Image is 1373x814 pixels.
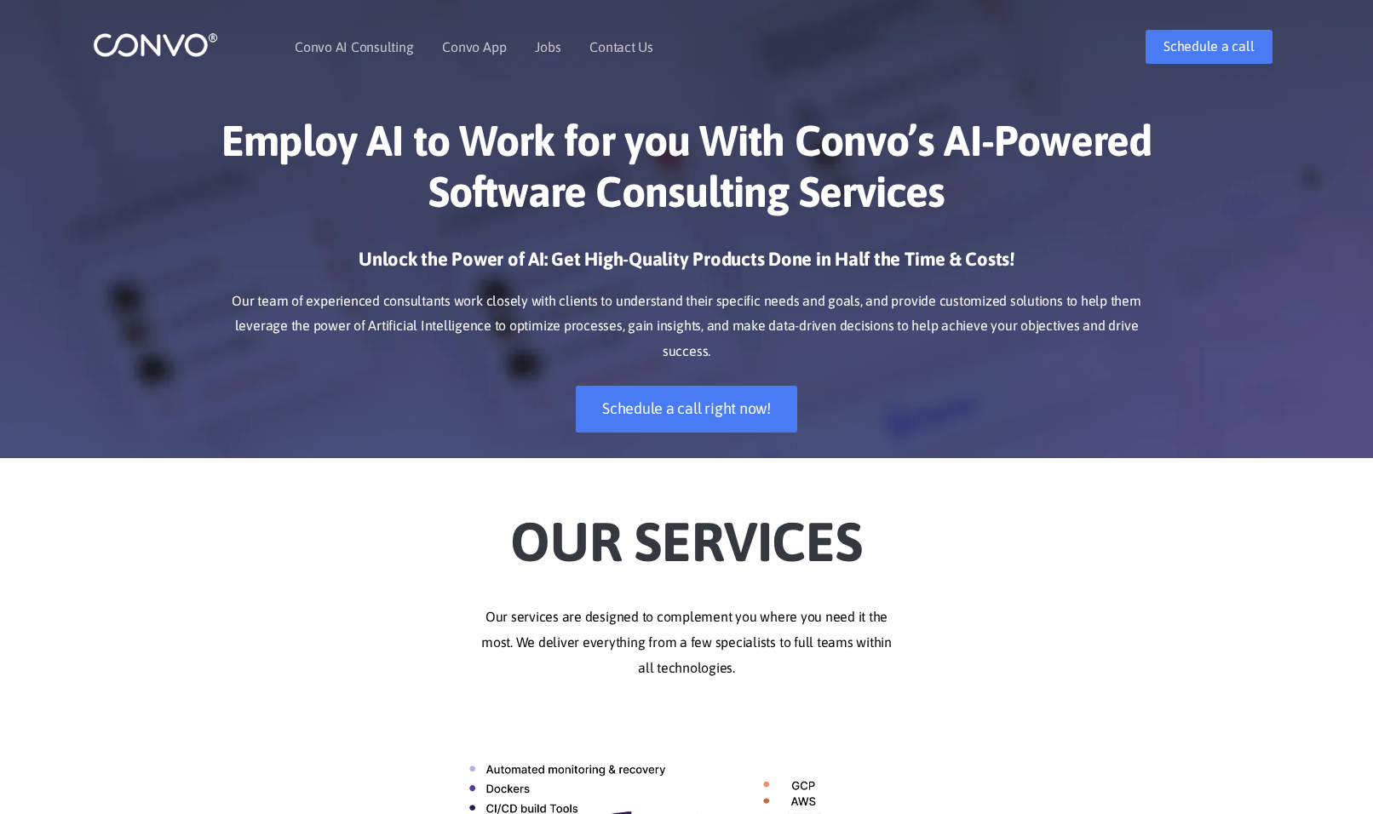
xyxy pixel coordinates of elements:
[214,289,1159,365] p: Our team of experienced consultants work closely with clients to understand their specific needs ...
[93,32,218,58] img: logo_1.png
[214,115,1159,230] h1: Employ AI to Work for you With Convo’s AI-Powered Software Consulting Services
[576,386,797,433] a: Schedule a call right now!
[214,605,1159,681] p: Our services are designed to complement you where you need it the most. We deliver everything fro...
[214,247,1159,284] h3: Unlock the Power of AI: Get High-Quality Products Done in Half the Time & Costs!
[214,484,1159,579] h2: Our Services
[535,40,560,54] a: Jobs
[1146,30,1272,64] a: Schedule a call
[589,40,653,54] a: Contact Us
[295,40,413,54] a: Convo AI Consulting
[442,40,506,54] a: Convo App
